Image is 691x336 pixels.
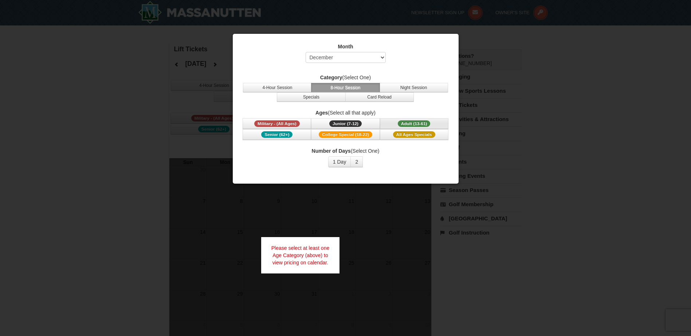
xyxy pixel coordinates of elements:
span: Adult (13-61) [398,120,431,127]
label: (Select all that apply) [242,109,449,116]
button: Senior (62+) [243,129,311,140]
span: All Ages Specials [393,131,435,138]
button: 8-Hour Session [311,83,380,92]
span: Junior (7-12) [329,120,362,127]
button: All Ages Specials [380,129,448,140]
strong: Category [320,75,342,80]
label: (Select One) [242,147,449,155]
button: Military - (All Ages) [243,118,311,129]
button: Adult (13-61) [380,118,448,129]
button: Card Reload [345,92,414,102]
button: College Special (18-22) [311,129,380,140]
button: Night Session [380,83,448,92]
button: 4-Hour Session [243,83,311,92]
button: 2 [350,156,363,167]
div: Please select at least one Age Category (above) to view pricing on calendar. [261,237,340,273]
button: Specials [277,92,345,102]
span: College Special (18-22) [319,131,372,138]
label: (Select One) [242,74,449,81]
strong: Month [338,44,353,49]
button: 1 Day [328,156,351,167]
button: Junior (7-12) [311,118,380,129]
strong: Number of Days [312,148,351,154]
strong: Ages [315,110,328,116]
span: Senior (62+) [261,131,293,138]
span: Military - (All Ages) [254,120,300,127]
